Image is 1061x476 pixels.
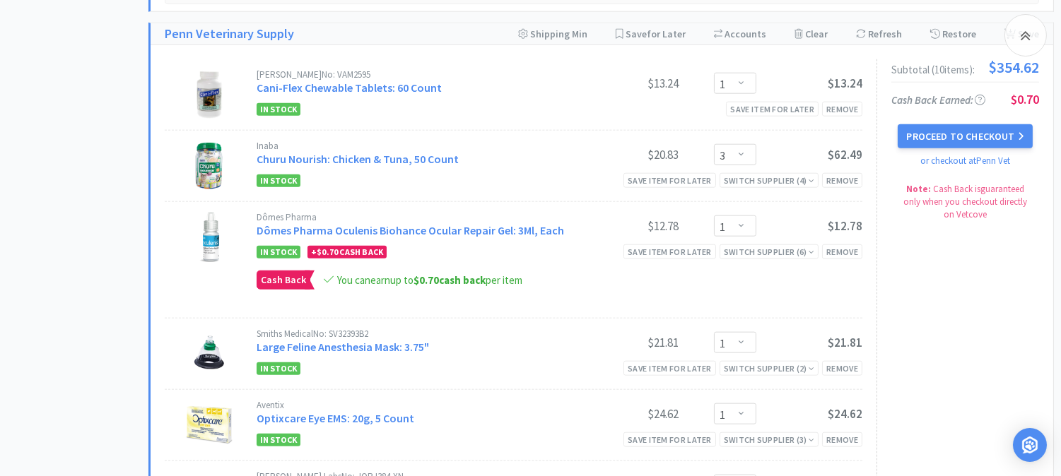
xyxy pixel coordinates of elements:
img: 11d1cadfe3784a47884fe0d1c4b78589_470049.png [184,141,234,191]
div: $12.78 [573,218,679,234]
div: + Cash Back [307,246,387,258]
div: Save item for later [623,173,716,188]
img: b5fe4f417bca4298947328358b71acaf_500514.png [184,213,234,262]
div: $13.24 [573,75,679,92]
div: Aventix [257,400,573,410]
span: $13.24 [828,76,862,91]
a: Optixcare Eye EMS: 20g, 5 Count [257,411,414,425]
div: Refresh [856,23,902,44]
a: Churu Nourish: Chicken & Tuna, 50 Count [257,152,459,166]
span: Cash Back is guaranteed only when you checkout directly on Vetcove [903,183,1027,220]
div: Save item for later [623,361,716,376]
div: Dômes Pharma [257,213,573,222]
a: Large Feline Anesthesia Mask: 3.75" [257,340,429,354]
button: Proceed to Checkout [898,124,1032,148]
a: Penn Veterinary Supply [165,24,294,44]
strong: cash back [414,273,486,287]
div: Shipping Min [518,23,587,44]
span: In Stock [257,174,300,187]
div: Restore [930,23,976,44]
div: Switch Supplier ( 4 ) [724,174,814,187]
span: In Stock [257,103,300,116]
div: Open Intercom Messenger [1013,428,1047,462]
div: Remove [822,361,862,376]
img: a93bd689d9944cf094ec029ec8c4eddb_161844.png [184,329,234,379]
a: or checkout at Penn Vet [920,155,1010,167]
div: Remove [822,173,862,188]
div: Remove [822,102,862,117]
div: Save [1004,23,1039,44]
div: Switch Supplier ( 2 ) [724,362,814,375]
div: $21.81 [573,334,679,351]
div: Accounts [714,23,766,44]
div: Switch Supplier ( 6 ) [724,245,814,258]
div: Clear [795,23,828,44]
div: Save item for later [726,102,819,117]
span: $24.62 [828,406,862,422]
span: You can earn up to per item [337,273,522,287]
div: Switch Supplier ( 3 ) [724,433,814,446]
span: $0.70 [317,246,338,257]
div: Remove [822,244,862,259]
span: $62.49 [828,147,862,162]
div: Inaba [257,141,573,150]
span: In Stock [257,362,300,375]
span: $21.81 [828,335,862,350]
span: In Stock [257,246,300,258]
span: $0.70 [1011,91,1039,107]
span: In Stock [257,434,300,446]
div: $20.83 [573,146,679,163]
span: Cash Back Earned : [891,93,985,107]
img: bb34df12c7ec47668f72623dbdc7797b_157905.png [184,70,234,119]
div: Save item for later [623,244,716,259]
a: Cani-Flex Chewable Tablets: 60 Count [257,81,442,95]
span: Save for Later [626,28,686,40]
span: $12.78 [828,218,862,234]
img: b7aa302f787749648a5d1a145ac938bd_413743.png [184,400,234,450]
span: Cash Back [257,271,310,289]
div: Save item for later [623,432,716,447]
span: $354.62 [988,59,1039,75]
span: $0.70 [414,273,439,287]
div: Subtotal ( 10 item s ): [891,59,1039,75]
div: Smiths Medical No: SV32393B2 [257,329,573,338]
a: Dômes Pharma Oculenis Biohance Ocular Repair Gel: 3Ml, Each [257,223,564,237]
strong: Note: [906,183,931,195]
div: $24.62 [573,405,679,422]
div: Remove [822,432,862,447]
div: [PERSON_NAME] No: VAM2595 [257,70,573,79]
